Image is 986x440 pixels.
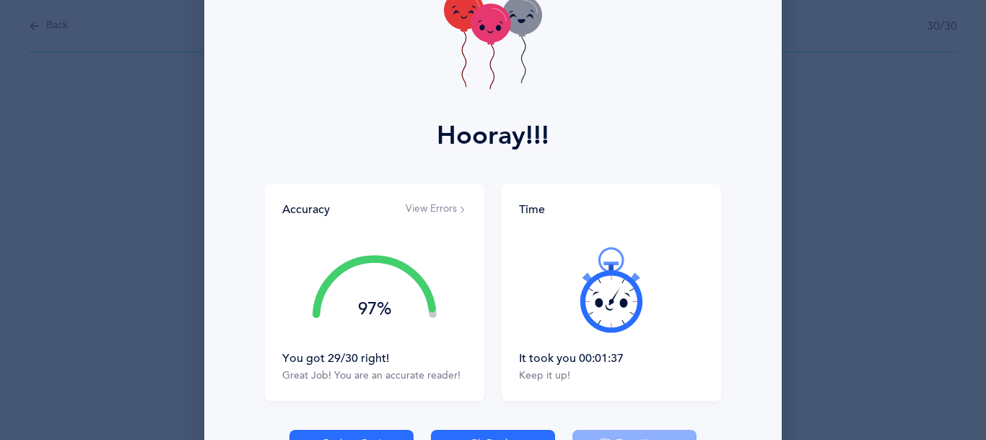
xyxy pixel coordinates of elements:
[519,369,704,384] div: Keep it up!
[437,116,549,155] div: Hooray!!!
[519,202,704,217] div: Time
[519,350,704,366] div: It took you 00:01:37
[282,369,467,384] div: Great Job! You are an accurate reader!
[406,202,467,217] button: View Errors
[313,301,437,318] div: 97%
[282,202,330,217] div: Accuracy
[282,350,467,366] div: You got 29/30 right!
